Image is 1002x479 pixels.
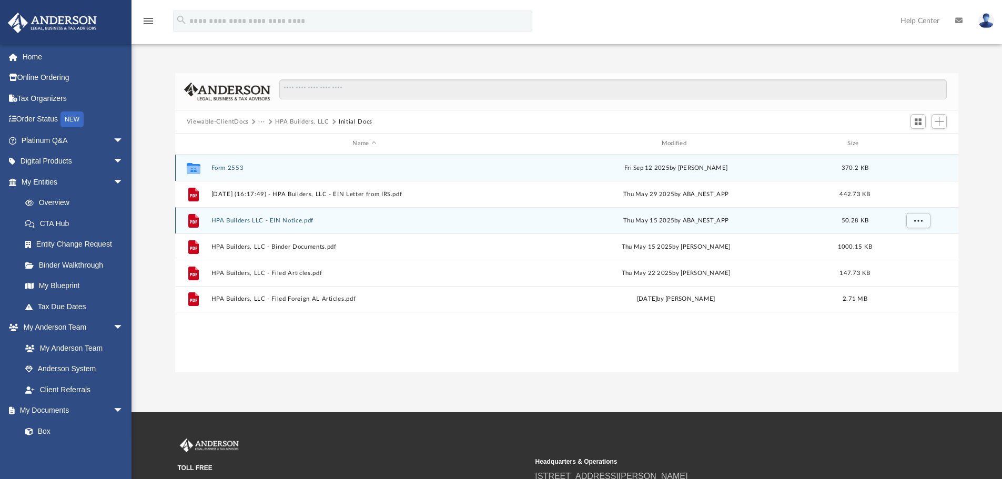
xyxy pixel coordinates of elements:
div: Thu May 15 2025 by ABA_NEST_APP [522,216,829,225]
span: arrow_drop_down [113,171,134,193]
span: 147.73 KB [839,270,870,276]
div: Thu May 15 2025 by [PERSON_NAME] [522,242,829,251]
a: Order StatusNEW [7,109,139,130]
button: ··· [258,117,265,127]
a: Tax Due Dates [15,296,139,317]
span: arrow_drop_down [113,400,134,422]
small: Headquarters & Operations [535,457,886,466]
div: Thu May 22 2025 by [PERSON_NAME] [522,268,829,278]
a: Box [15,421,129,442]
a: Binder Walkthrough [15,254,139,276]
span: 1000.15 KB [837,243,872,249]
a: Anderson System [15,359,134,380]
a: My Anderson Teamarrow_drop_down [7,317,134,338]
input: Search files and folders [279,79,947,99]
img: User Pic [978,13,994,28]
div: id [880,139,954,148]
span: 370.2 KB [842,165,868,170]
a: My Blueprint [15,276,134,297]
button: [DATE] (16:17:49) - HPA Builders, LLC - EIN Letter from IRS.pdf [211,191,518,198]
a: Home [7,46,139,67]
a: Meeting Minutes [15,442,134,463]
button: HPA Builders, LLC - Filed Articles.pdf [211,270,518,277]
div: NEW [60,111,84,127]
div: Modified [522,139,829,148]
a: Online Ordering [7,67,139,88]
button: HPA Builders, LLC - Binder Documents.pdf [211,243,518,250]
i: menu [142,15,155,27]
div: Size [834,139,876,148]
span: arrow_drop_down [113,151,134,172]
div: grid [175,155,959,372]
a: menu [142,20,155,27]
button: Add [932,114,947,129]
button: Initial Docs [339,117,372,127]
div: Name [210,139,518,148]
span: 50.28 KB [842,217,868,223]
i: search [176,14,187,26]
button: Switch to Grid View [910,114,926,129]
button: HPA Builders LLC - EIN Notice.pdf [211,217,518,224]
div: id [180,139,206,148]
small: TOLL FREE [178,463,528,473]
a: Client Referrals [15,379,134,400]
a: CTA Hub [15,213,139,234]
div: [DATE] by [PERSON_NAME] [522,294,829,304]
img: Anderson Advisors Platinum Portal [5,13,100,33]
button: More options [906,212,930,228]
a: My Entitiesarrow_drop_down [7,171,139,192]
span: 442.73 KB [839,191,870,197]
button: Viewable-ClientDocs [187,117,249,127]
a: Entity Change Request [15,234,139,255]
button: Form 2553 [211,165,518,171]
a: My Documentsarrow_drop_down [7,400,134,421]
a: Overview [15,192,139,213]
button: HPA Builders, LLC [275,117,329,127]
a: My Anderson Team [15,338,129,359]
img: Anderson Advisors Platinum Portal [178,439,241,452]
a: Tax Organizers [7,88,139,109]
div: Thu May 29 2025 by ABA_NEST_APP [522,189,829,199]
span: arrow_drop_down [113,130,134,151]
div: Fri Sep 12 2025 by [PERSON_NAME] [522,163,829,172]
span: 2.71 MB [843,296,867,302]
a: Platinum Q&Aarrow_drop_down [7,130,139,151]
a: Digital Productsarrow_drop_down [7,151,139,172]
span: arrow_drop_down [113,317,134,339]
button: HPA Builders, LLC - Filed Foreign AL Articles.pdf [211,295,518,302]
